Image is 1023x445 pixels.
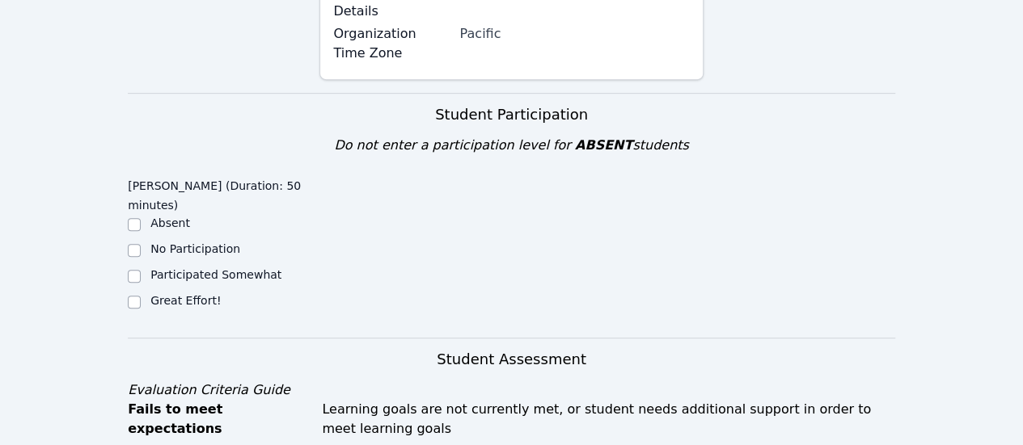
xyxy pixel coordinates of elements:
[128,400,312,439] div: Fails to meet expectations
[128,136,895,155] div: Do not enter a participation level for students
[128,380,895,400] div: Evaluation Criteria Guide
[333,24,450,63] label: Organization Time Zone
[128,171,319,215] legend: [PERSON_NAME] (Duration: 50 minutes)
[128,103,895,126] h3: Student Participation
[150,216,190,229] label: Absent
[150,294,221,307] label: Great Effort!
[150,242,240,255] label: No Participation
[150,268,281,281] label: Participated Somewhat
[322,400,895,439] div: Learning goals are not currently met, or student needs additional support in order to meet learni...
[575,137,632,153] span: ABSENT
[459,24,689,44] div: Pacific
[128,348,895,371] h3: Student Assessment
